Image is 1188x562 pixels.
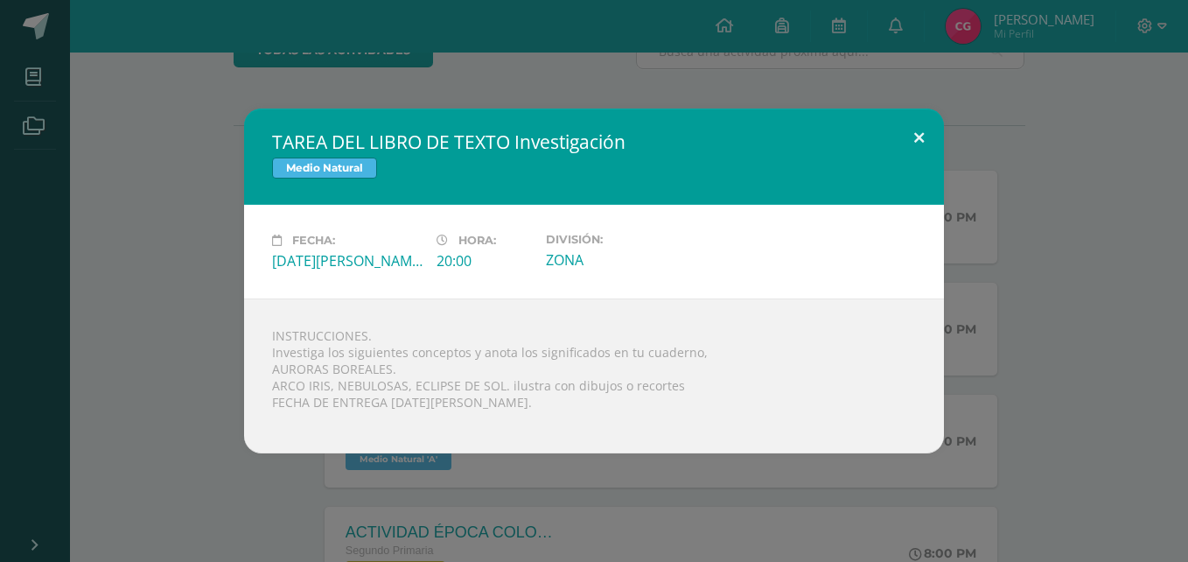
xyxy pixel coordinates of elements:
[272,130,916,154] h2: TAREA DEL LIBRO DE TEXTO Investigación
[272,158,377,179] span: Medio Natural
[546,233,696,246] label: División:
[244,299,944,453] div: INSTRUCCIONES. Investiga los siguientes conceptos y anota los significados en tu cuaderno, AURORA...
[894,109,944,168] button: Close (Esc)
[458,234,496,247] span: Hora:
[272,251,423,270] div: [DATE][PERSON_NAME]
[292,234,335,247] span: Fecha:
[437,251,532,270] div: 20:00
[546,250,696,270] div: ZONA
